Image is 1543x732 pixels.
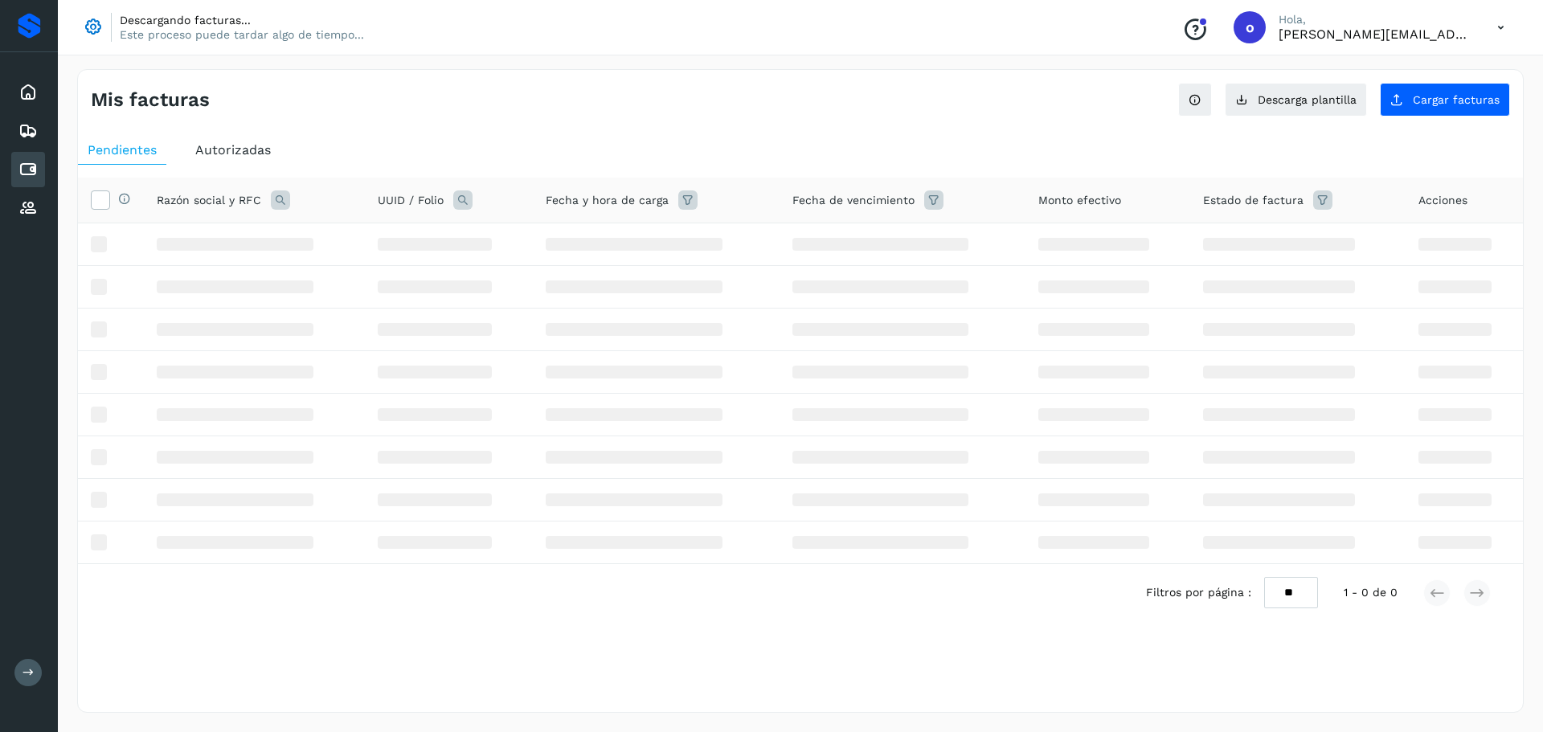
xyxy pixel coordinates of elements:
span: Fecha y hora de carga [546,192,669,209]
button: Descarga plantilla [1225,83,1367,117]
span: Acciones [1418,192,1467,209]
p: Este proceso puede tardar algo de tiempo... [120,27,364,42]
p: Hola, [1279,13,1471,27]
span: Autorizadas [195,142,271,157]
span: Filtros por página : [1146,584,1251,601]
div: Embarques [11,113,45,149]
span: Pendientes [88,142,157,157]
div: Cuentas por pagar [11,152,45,187]
span: UUID / Folio [378,192,444,209]
p: Descargando facturas... [120,13,364,27]
span: Monto efectivo [1038,192,1121,209]
div: Inicio [11,75,45,110]
span: Descarga plantilla [1258,94,1357,105]
span: Razón social y RFC [157,192,261,209]
div: Proveedores [11,190,45,226]
h4: Mis facturas [91,88,210,112]
span: 1 - 0 de 0 [1344,584,1398,601]
span: Estado de factura [1203,192,1304,209]
span: Fecha de vencimiento [792,192,915,209]
button: Cargar facturas [1380,83,1510,117]
span: Cargar facturas [1413,94,1500,105]
p: obed.perez@clcsolutions.com.mx [1279,27,1471,42]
